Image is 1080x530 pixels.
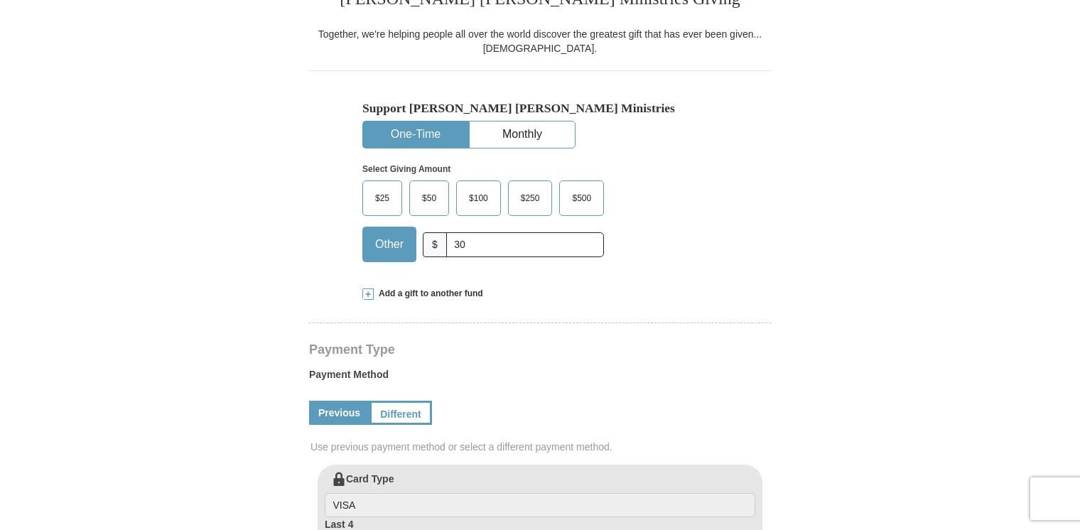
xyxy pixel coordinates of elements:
input: Other Amount [446,232,604,257]
strong: Select Giving Amount [362,164,450,174]
div: Together, we're helping people all over the world discover the greatest gift that has ever been g... [309,27,771,55]
span: $25 [368,188,396,209]
span: $ [423,232,447,257]
a: Previous [309,401,369,425]
a: Different [369,401,432,425]
label: Card Type [325,472,755,517]
input: Card Type [325,493,755,517]
button: One-Time [363,121,468,148]
button: Monthly [470,121,575,148]
h4: Payment Type [309,344,771,355]
span: Use previous payment method or select a different payment method. [310,440,772,454]
h5: Support [PERSON_NAME] [PERSON_NAME] Ministries [362,101,718,116]
span: Other [368,234,411,255]
span: $100 [462,188,495,209]
label: Payment Method [309,367,771,389]
span: Add a gift to another fund [374,288,483,300]
span: $500 [565,188,598,209]
span: $250 [514,188,547,209]
span: $50 [415,188,443,209]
